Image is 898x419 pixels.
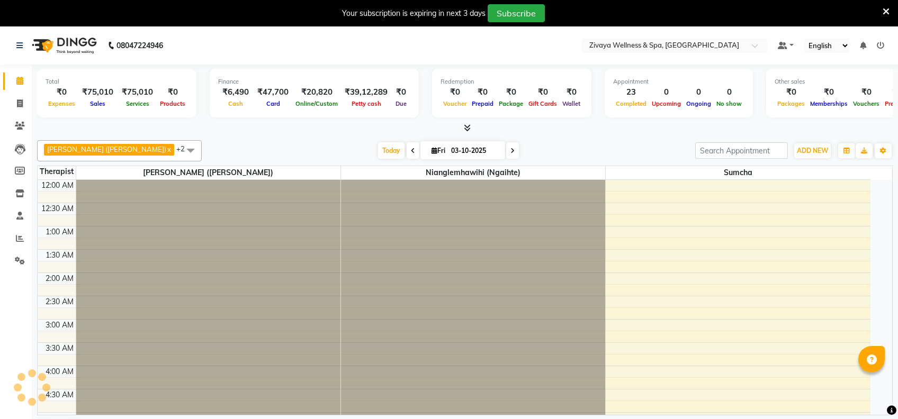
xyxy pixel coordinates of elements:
[775,86,807,98] div: ₹0
[441,100,469,107] span: Voucher
[441,77,583,86] div: Redemption
[43,296,76,307] div: 2:30 AM
[469,86,496,98] div: ₹0
[27,31,100,60] img: logo
[794,143,831,158] button: ADD NEW
[38,166,76,177] div: Therapist
[218,86,253,98] div: ₹6,490
[123,100,152,107] span: Services
[39,203,76,214] div: 12:30 AM
[46,86,78,98] div: ₹0
[118,86,157,98] div: ₹75,010
[448,143,501,159] input: 2025-10-03
[695,142,788,159] input: Search Appointment
[47,145,166,153] span: [PERSON_NAME] ([PERSON_NAME])
[613,100,649,107] span: Completed
[429,147,448,154] span: Fri
[613,86,649,98] div: 23
[253,86,293,98] div: ₹47,700
[714,100,744,107] span: No show
[43,366,76,377] div: 4:00 AM
[46,77,188,86] div: Total
[43,320,76,331] div: 3:00 AM
[116,31,163,60] b: 08047224946
[807,86,850,98] div: ₹0
[293,86,340,98] div: ₹20,820
[560,100,583,107] span: Wallet
[157,100,188,107] span: Products
[43,343,76,354] div: 3:30 AM
[797,147,828,154] span: ADD NEW
[488,4,545,22] button: Subscribe
[78,86,118,98] div: ₹75,010
[76,166,340,179] span: [PERSON_NAME] ([PERSON_NAME])
[684,86,714,98] div: 0
[850,86,882,98] div: ₹0
[46,100,78,107] span: Expenses
[43,389,76,400] div: 4:30 AM
[176,144,193,153] span: +2
[649,86,684,98] div: 0
[496,100,526,107] span: Package
[526,86,560,98] div: ₹0
[560,86,583,98] div: ₹0
[340,86,392,98] div: ₹39,12,289
[341,166,605,179] span: Nianglemhawihi (Ngaihte)
[87,100,108,107] span: Sales
[43,226,76,238] div: 1:00 AM
[378,142,405,159] span: Today
[342,8,486,19] div: Your subscription is expiring in next 3 days
[226,100,246,107] span: Cash
[349,100,384,107] span: Petty cash
[714,86,744,98] div: 0
[613,77,744,86] div: Appointment
[392,86,410,98] div: ₹0
[526,100,560,107] span: Gift Cards
[218,77,410,86] div: Finance
[496,86,526,98] div: ₹0
[43,250,76,261] div: 1:30 AM
[441,86,469,98] div: ₹0
[775,100,807,107] span: Packages
[807,100,850,107] span: Memberships
[157,86,188,98] div: ₹0
[850,100,882,107] span: Vouchers
[39,180,76,191] div: 12:00 AM
[166,145,171,153] a: x
[469,100,496,107] span: Prepaid
[264,100,283,107] span: Card
[684,100,714,107] span: Ongoing
[43,273,76,284] div: 2:00 AM
[393,100,409,107] span: Due
[293,100,340,107] span: Online/Custom
[649,100,684,107] span: Upcoming
[606,166,870,179] span: Sumcha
